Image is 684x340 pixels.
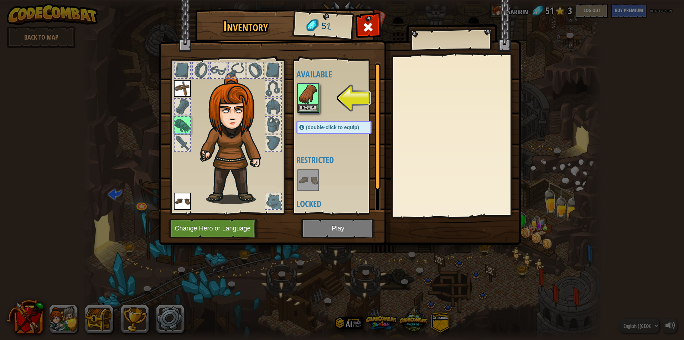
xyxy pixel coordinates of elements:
img: portrait.png [174,80,191,97]
button: Equip [298,104,318,112]
img: portrait.png [298,84,318,104]
img: portrait.png [298,170,318,190]
span: (double-click to equip) [306,125,359,130]
img: hair_f2.png [197,73,274,204]
span: 51 [321,20,332,33]
h4: Locked [296,199,386,208]
button: Change Hero or Language [169,219,259,238]
h1: Inventory [200,19,291,34]
h4: Restricted [296,155,386,164]
h4: Available [296,70,386,79]
img: portrait.png [174,193,191,210]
